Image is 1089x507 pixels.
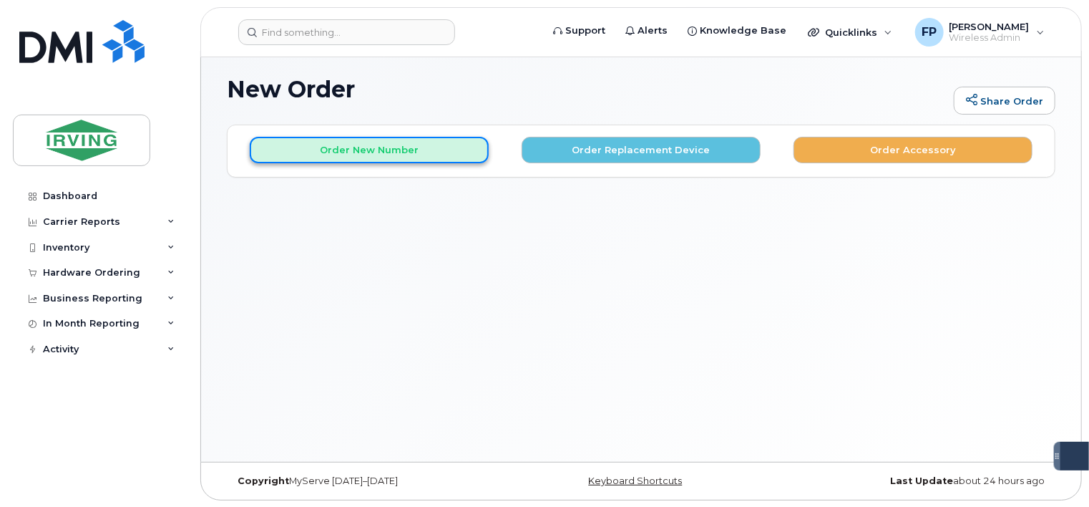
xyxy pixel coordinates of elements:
[522,137,761,163] button: Order Replacement Device
[227,77,947,102] h1: New Order
[890,475,953,486] strong: Last Update
[779,475,1055,487] div: about 24 hours ago
[250,137,489,163] button: Order New Number
[793,137,1032,163] button: Order Accessory
[238,475,289,486] strong: Copyright
[227,475,503,487] div: MyServe [DATE]–[DATE]
[954,87,1055,115] a: Share Order
[589,475,683,486] a: Keyboard Shortcuts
